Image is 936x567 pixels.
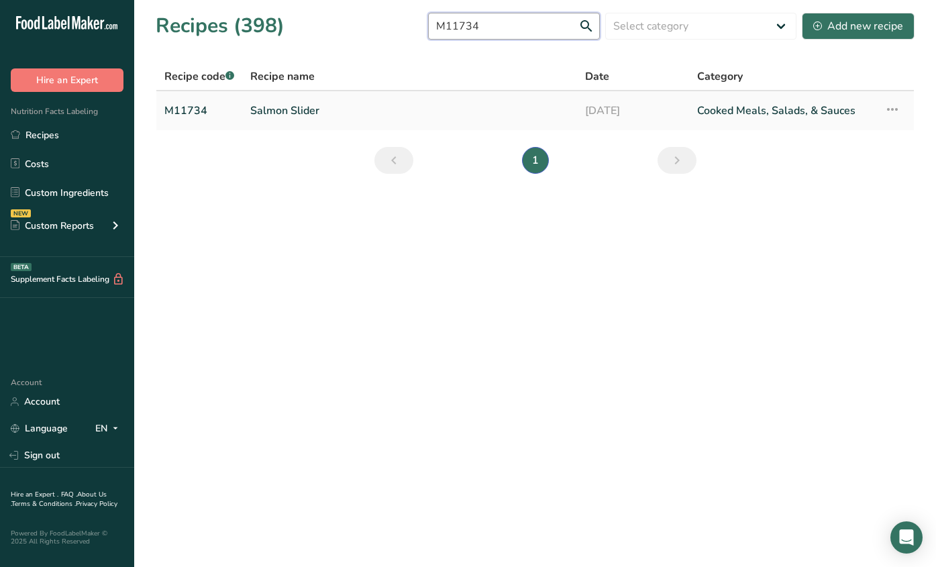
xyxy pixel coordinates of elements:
[890,521,923,554] div: Open Intercom Messenger
[11,490,58,499] a: Hire an Expert .
[658,147,696,174] a: Next page
[585,97,681,125] a: [DATE]
[156,11,284,41] h1: Recipes (398)
[11,417,68,440] a: Language
[585,68,609,85] span: Date
[11,499,76,509] a: Terms & Conditions .
[61,490,77,499] a: FAQ .
[11,219,94,233] div: Custom Reports
[11,490,107,509] a: About Us .
[802,13,915,40] button: Add new recipe
[374,147,413,174] a: Previous page
[11,209,31,217] div: NEW
[813,18,903,34] div: Add new recipe
[250,68,315,85] span: Recipe name
[428,13,600,40] input: Search for recipe
[76,499,117,509] a: Privacy Policy
[164,97,234,125] a: M11734
[95,421,123,437] div: EN
[697,68,743,85] span: Category
[11,68,123,92] button: Hire an Expert
[250,97,569,125] a: Salmon Slider
[164,69,234,84] span: Recipe code
[697,97,868,125] a: Cooked Meals, Salads, & Sauces
[11,529,123,546] div: Powered By FoodLabelMaker © 2025 All Rights Reserved
[11,263,32,271] div: BETA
